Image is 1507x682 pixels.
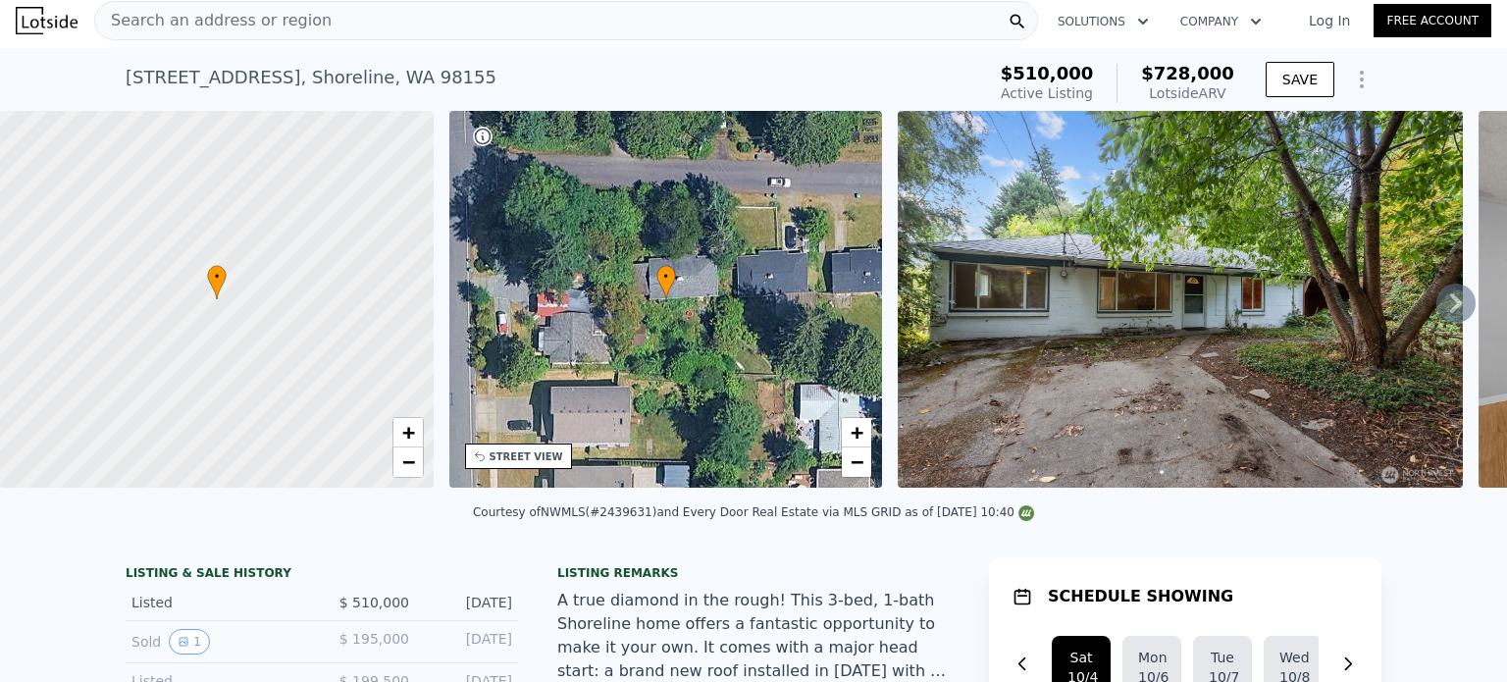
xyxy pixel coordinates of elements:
[126,565,518,585] div: LISTING & SALE HISTORY
[473,505,1034,519] div: Courtesy of NWMLS (#2439631) and Every Door Real Estate via MLS GRID as of [DATE] 10:40
[1048,585,1233,608] h1: SCHEDULE SHOWING
[169,629,210,655] button: View historical data
[131,593,306,612] div: Listed
[1209,648,1236,667] div: Tue
[490,449,563,464] div: STREET VIEW
[393,418,423,447] a: Zoom in
[401,449,414,474] span: −
[656,265,676,299] div: •
[207,265,227,299] div: •
[1018,505,1034,521] img: NWMLS Logo
[126,64,496,91] div: [STREET_ADDRESS] , Shoreline , WA 98155
[1138,648,1166,667] div: Mon
[1266,62,1334,97] button: SAVE
[393,447,423,477] a: Zoom out
[131,629,306,655] div: Sold
[401,420,414,445] span: +
[339,631,409,647] span: $ 195,000
[842,418,871,447] a: Zoom in
[1342,60,1381,99] button: Show Options
[1067,648,1095,667] div: Sat
[1042,4,1165,39] button: Solutions
[1001,63,1094,83] span: $510,000
[557,565,950,581] div: Listing remarks
[95,9,332,32] span: Search an address or region
[851,420,863,445] span: +
[16,7,78,34] img: Lotside
[339,595,409,610] span: $ 510,000
[425,629,512,655] div: [DATE]
[1001,85,1093,101] span: Active Listing
[207,268,227,286] span: •
[898,111,1463,488] img: Sale: 169864995 Parcel: 98046083
[656,268,676,286] span: •
[1141,83,1234,103] div: Lotside ARV
[1285,11,1374,30] a: Log In
[1279,648,1307,667] div: Wed
[851,449,863,474] span: −
[842,447,871,477] a: Zoom out
[1374,4,1491,37] a: Free Account
[1141,63,1234,83] span: $728,000
[425,593,512,612] div: [DATE]
[1165,4,1277,39] button: Company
